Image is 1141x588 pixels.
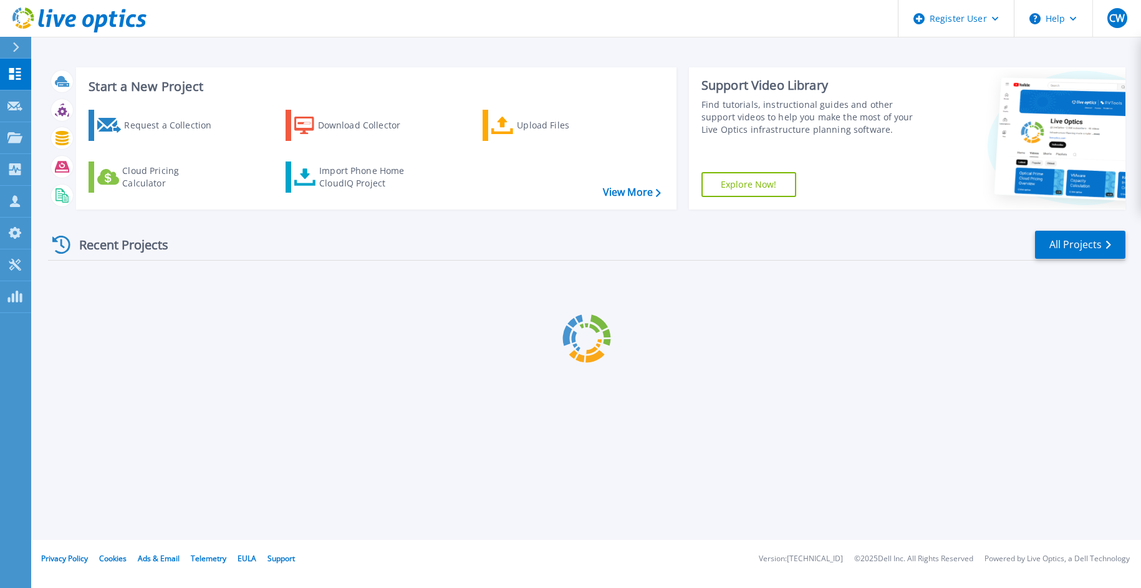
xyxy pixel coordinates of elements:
div: Download Collector [318,113,418,138]
a: Cookies [99,553,127,564]
a: Explore Now! [701,172,796,197]
a: Cloud Pricing Calculator [89,161,228,193]
h3: Start a New Project [89,80,660,94]
a: Privacy Policy [41,553,88,564]
a: Request a Collection [89,110,228,141]
div: Upload Files [517,113,617,138]
a: Support [267,553,295,564]
a: Download Collector [286,110,425,141]
a: Upload Files [483,110,622,141]
a: EULA [238,553,256,564]
span: CW [1109,13,1125,23]
div: Find tutorials, instructional guides and other support videos to help you make the most of your L... [701,99,923,136]
div: Request a Collection [124,113,224,138]
div: Cloud Pricing Calculator [122,165,222,190]
li: Powered by Live Optics, a Dell Technology [985,555,1130,563]
a: All Projects [1035,231,1125,259]
div: Recent Projects [48,229,185,260]
div: Import Phone Home CloudIQ Project [319,165,416,190]
li: © 2025 Dell Inc. All Rights Reserved [854,555,973,563]
li: Version: [TECHNICAL_ID] [759,555,843,563]
a: Ads & Email [138,553,180,564]
a: View More [603,186,661,198]
a: Telemetry [191,553,226,564]
div: Support Video Library [701,77,923,94]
